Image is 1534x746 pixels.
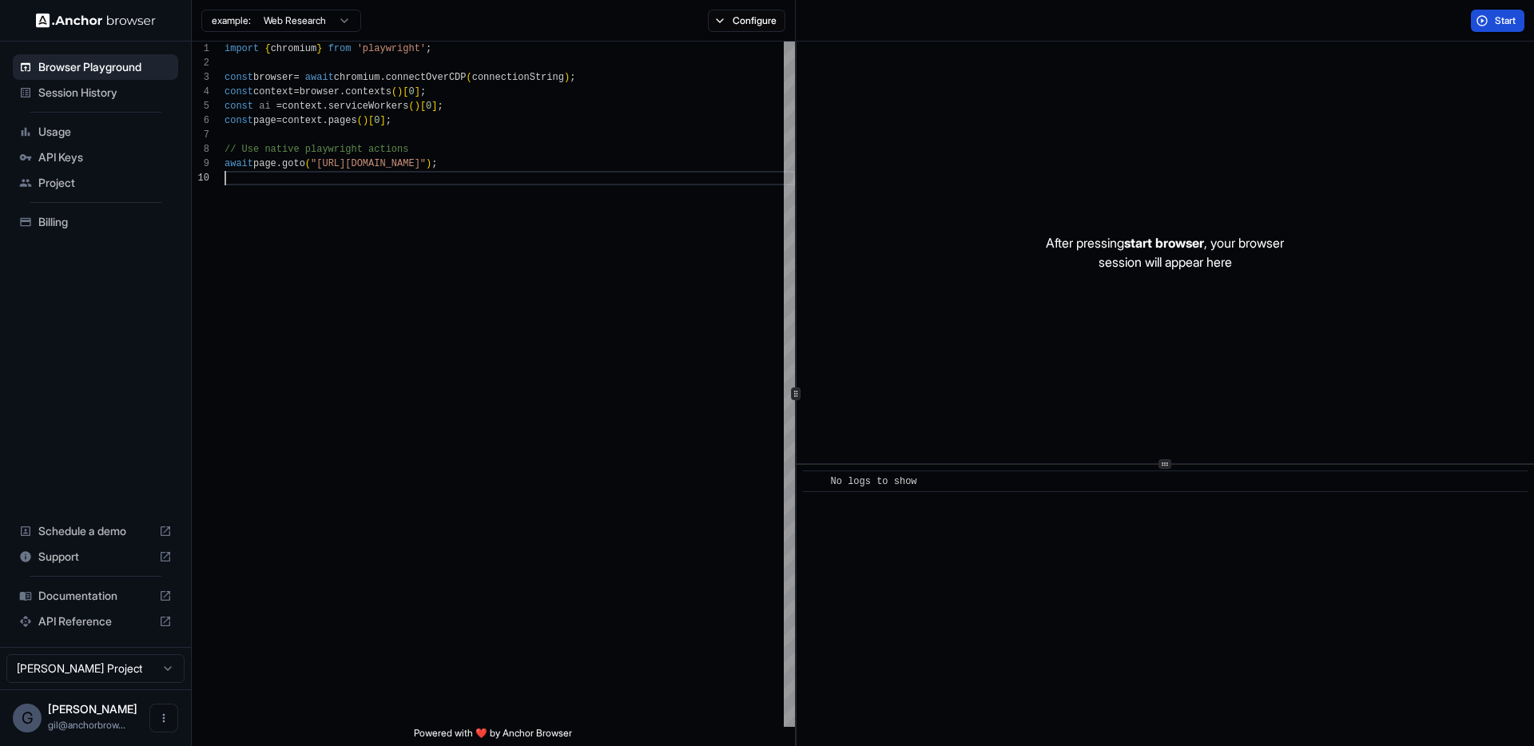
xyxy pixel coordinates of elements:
[225,43,259,54] span: import
[253,86,293,97] span: context
[13,209,178,235] div: Billing
[386,72,467,83] span: connectOverCDP
[192,99,209,113] div: 5
[345,86,391,97] span: contexts
[225,72,253,83] span: const
[408,86,414,97] span: 0
[282,115,322,126] span: context
[293,72,299,83] span: =
[472,72,564,83] span: connectionString
[192,128,209,142] div: 7
[276,101,282,112] span: =
[426,101,431,112] span: 0
[253,72,293,83] span: browser
[192,113,209,128] div: 6
[391,86,397,97] span: (
[357,115,363,126] span: (
[13,609,178,634] div: API Reference
[253,158,276,169] span: page
[431,158,437,169] span: ;
[192,142,209,157] div: 8
[38,214,172,230] span: Billing
[13,704,42,732] div: G
[38,124,172,140] span: Usage
[397,86,403,97] span: )
[340,86,345,97] span: .
[13,518,178,544] div: Schedule a demo
[192,42,209,56] div: 1
[380,72,385,83] span: .
[276,158,282,169] span: .
[1046,233,1284,272] p: After pressing , your browser session will appear here
[13,583,178,609] div: Documentation
[363,115,368,126] span: )
[438,101,443,112] span: ;
[311,158,426,169] span: "[URL][DOMAIN_NAME]"
[374,115,380,126] span: 0
[48,702,137,716] span: Gil Dankner
[570,72,575,83] span: ;
[13,54,178,80] div: Browser Playground
[305,72,334,83] span: await
[38,175,172,191] span: Project
[225,144,408,155] span: // Use native playwright actions
[322,101,328,112] span: .
[1124,235,1204,251] span: start browser
[322,115,328,126] span: .
[38,523,153,539] span: Schedule a demo
[1495,14,1517,27] span: Start
[212,14,251,27] span: example:
[328,43,352,54] span: from
[253,115,276,126] span: page
[328,101,409,112] span: serviceWorkers
[316,43,322,54] span: }
[13,119,178,145] div: Usage
[225,158,253,169] span: await
[192,85,209,99] div: 4
[276,115,282,126] span: =
[38,613,153,629] span: API Reference
[225,115,253,126] span: const
[293,86,299,97] span: =
[38,85,172,101] span: Session History
[38,149,172,165] span: API Keys
[38,549,153,565] span: Support
[13,170,178,196] div: Project
[282,101,322,112] span: context
[386,115,391,126] span: ;
[192,56,209,70] div: 2
[225,86,253,97] span: const
[282,158,305,169] span: goto
[36,13,156,28] img: Anchor Logo
[13,145,178,170] div: API Keys
[564,72,570,83] span: )
[192,157,209,171] div: 9
[1471,10,1524,32] button: Start
[415,101,420,112] span: )
[831,476,917,487] span: No logs to show
[380,115,385,126] span: ]
[408,101,414,112] span: (
[48,719,125,731] span: gil@anchorbrowser.io
[426,43,431,54] span: ;
[420,101,426,112] span: [
[708,10,785,32] button: Configure
[403,86,408,97] span: [
[13,544,178,569] div: Support
[192,171,209,185] div: 10
[328,115,357,126] span: pages
[811,474,819,490] span: ​
[431,101,437,112] span: ]
[426,158,431,169] span: )
[149,704,178,732] button: Open menu
[13,80,178,105] div: Session History
[192,70,209,85] div: 3
[467,72,472,83] span: (
[368,115,374,126] span: [
[38,588,153,604] span: Documentation
[259,101,270,112] span: ai
[38,59,172,75] span: Browser Playground
[271,43,317,54] span: chromium
[414,727,572,746] span: Powered with ❤️ by Anchor Browser
[334,72,380,83] span: chromium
